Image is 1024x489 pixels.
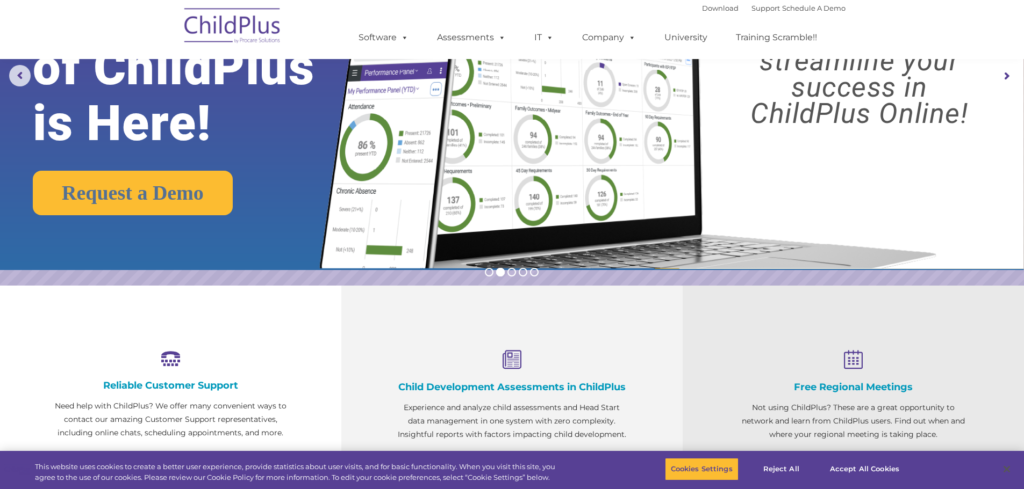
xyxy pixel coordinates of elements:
[524,27,564,48] a: IT
[736,381,970,393] h4: Free Regional Meetings
[35,462,563,483] div: This website uses cookies to create a better user experience, provide statistics about user visit...
[348,27,419,48] a: Software
[748,458,815,480] button: Reject All
[725,27,828,48] a: Training Scramble!!
[426,27,517,48] a: Assessments
[54,379,288,391] h4: Reliable Customer Support
[736,401,970,441] p: Not using ChildPlus? These are a great opportunity to network and learn from ChildPlus users. Fin...
[782,4,846,12] a: Schedule A Demo
[395,401,629,441] p: Experience and analyze child assessments and Head Start data management in one system with zero c...
[995,457,1019,481] button: Close
[33,171,233,215] a: Request a Demo
[702,4,739,12] a: Download
[824,458,905,480] button: Accept All Cookies
[149,71,182,79] span: Last name
[654,27,718,48] a: University
[395,381,629,393] h4: Child Development Assessments in ChildPlus
[751,4,780,12] a: Support
[149,115,195,123] span: Phone number
[665,458,739,480] button: Cookies Settings
[54,399,288,440] p: Need help with ChildPlus? We offer many convenient ways to contact our amazing Customer Support r...
[702,4,846,12] font: |
[179,1,287,54] img: ChildPlus by Procare Solutions
[571,27,647,48] a: Company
